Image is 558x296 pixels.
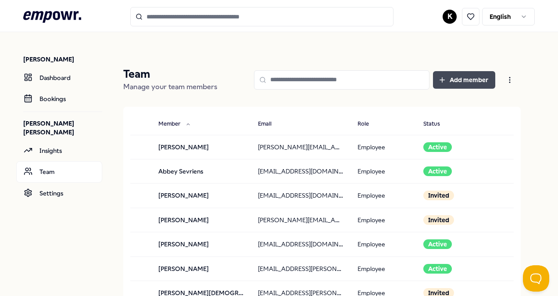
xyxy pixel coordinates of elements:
[130,7,393,26] input: Search for products, categories or subcategories
[151,159,251,183] td: Abbey Sevriens
[16,67,102,88] a: Dashboard
[351,116,386,133] button: Role
[351,159,416,183] td: Employee
[423,239,452,249] div: Active
[151,116,198,133] button: Member
[251,135,351,159] td: [PERSON_NAME][EMAIL_ADDRESS][DOMAIN_NAME]
[251,232,351,256] td: [EMAIL_ADDRESS][DOMAIN_NAME]
[351,232,416,256] td: Employee
[151,184,251,208] td: [PERSON_NAME]
[433,71,495,89] button: Add member
[423,191,454,200] div: Invited
[123,83,217,91] span: Manage your team members
[251,159,351,183] td: [EMAIL_ADDRESS][DOMAIN_NAME]
[423,166,452,176] div: Active
[351,135,416,159] td: Employee
[351,184,416,208] td: Employee
[251,116,289,133] button: Email
[16,183,102,204] a: Settings
[123,67,217,81] p: Team
[523,265,549,292] iframe: Help Scout Beacon - Open
[251,184,351,208] td: [EMAIL_ADDRESS][DOMAIN_NAME]
[23,119,102,137] p: [PERSON_NAME] [PERSON_NAME]
[151,232,251,256] td: [PERSON_NAME]
[423,215,454,225] div: Invited
[351,208,416,232] td: Employee
[16,88,102,109] a: Bookings
[423,142,452,152] div: Active
[416,116,458,133] button: Status
[16,140,102,161] a: Insights
[151,135,251,159] td: [PERSON_NAME]
[499,71,521,89] button: Open menu
[23,55,102,64] p: [PERSON_NAME]
[151,208,251,232] td: [PERSON_NAME]
[251,208,351,232] td: [PERSON_NAME][EMAIL_ADDRESS][PERSON_NAME][DOMAIN_NAME]
[443,10,457,24] button: K
[16,161,102,182] a: Team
